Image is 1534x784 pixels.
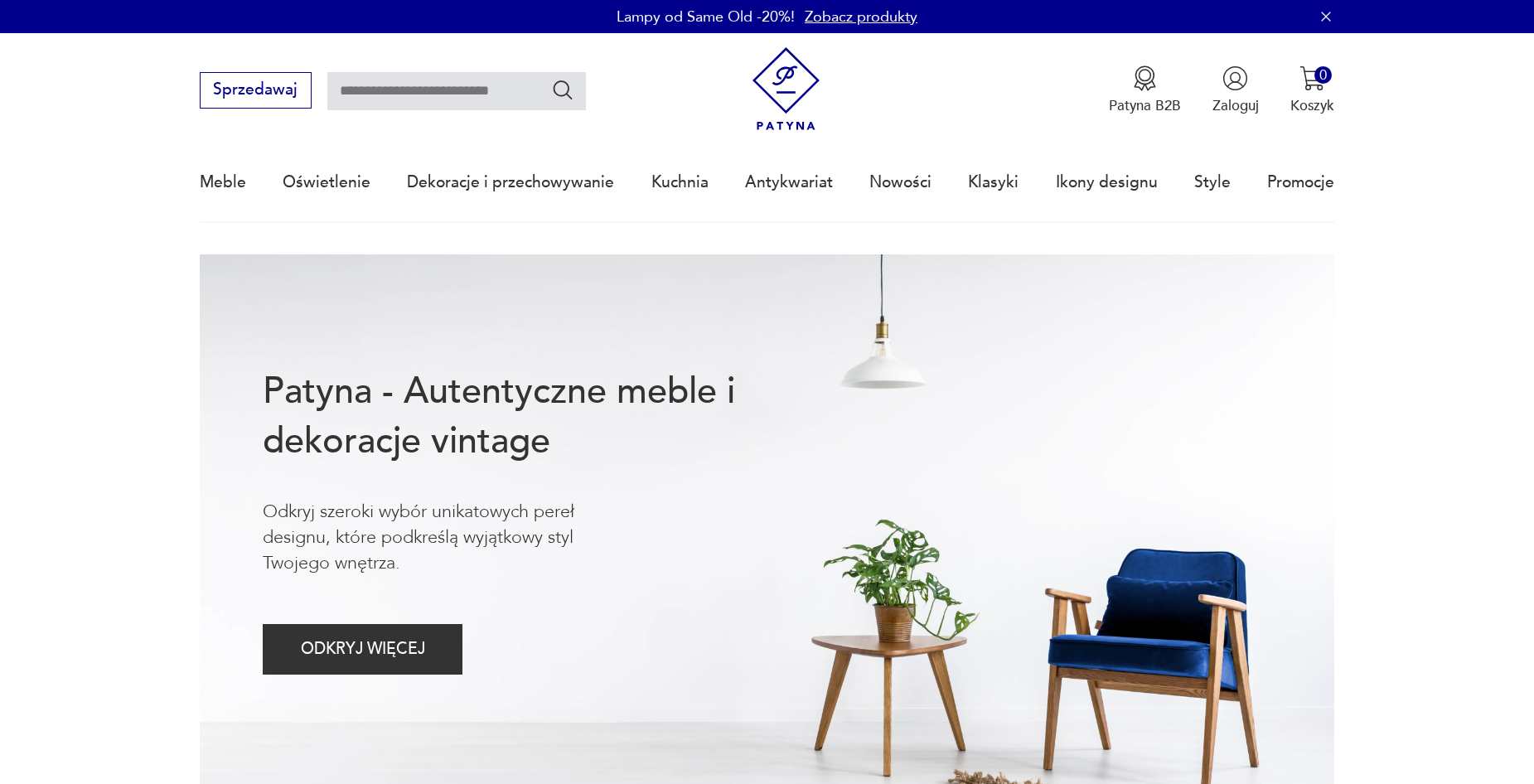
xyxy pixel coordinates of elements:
[1132,65,1158,91] img: Ikona medalu
[263,499,641,577] p: Odkryj szeroki wybór unikatowych pereł designu, które podkreślą wyjątkowy styl Twojego wnętrza.
[551,78,575,102] button: Szukaj
[1212,96,1259,115] p: Zaloguj
[263,367,800,467] h1: Patyna - Autentyczne meble i dekoracje vintage
[1290,96,1334,115] p: Koszyk
[744,47,828,131] img: Patyna - sklep z meblami i dekoracjami vintage
[869,144,932,220] a: Nowości
[1267,144,1334,220] a: Promocje
[200,72,312,109] button: Sprzedawaj
[1056,144,1158,220] a: Ikony designu
[263,624,462,675] button: ODKRYJ WIĘCEJ
[805,7,917,27] a: Zobacz produkty
[1290,65,1334,115] button: 0Koszyk
[1194,144,1231,220] a: Style
[1299,65,1325,91] img: Ikona koszyka
[617,7,795,27] p: Lampy od Same Old -20%!
[1222,65,1248,91] img: Ikonka użytkownika
[1109,65,1181,115] a: Ikona medaluPatyna B2B
[200,144,246,220] a: Meble
[1109,96,1181,115] p: Patyna B2B
[745,144,833,220] a: Antykwariat
[407,144,614,220] a: Dekoracje i przechowywanie
[200,85,312,98] a: Sprzedawaj
[263,644,462,657] a: ODKRYJ WIĘCEJ
[283,144,370,220] a: Oświetlenie
[1109,65,1181,115] button: Patyna B2B
[968,144,1019,220] a: Klasyki
[1314,66,1332,84] div: 0
[1212,65,1259,115] button: Zaloguj
[651,144,709,220] a: Kuchnia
